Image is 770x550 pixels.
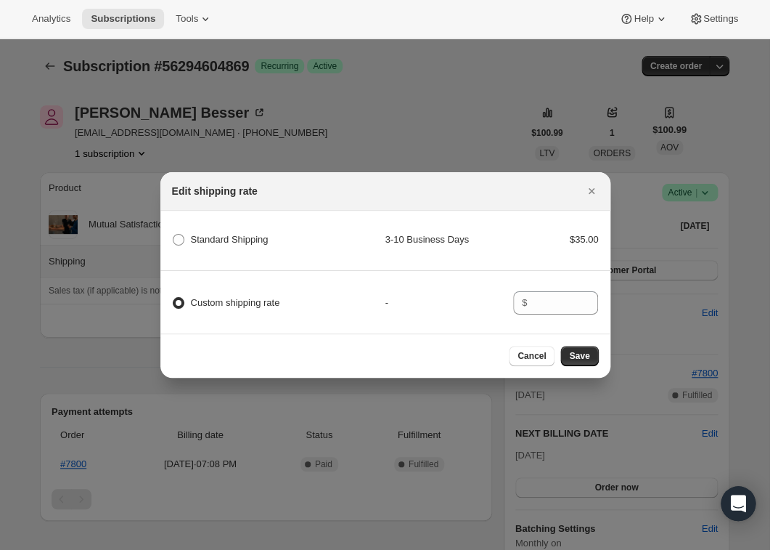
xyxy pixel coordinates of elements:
[385,232,513,247] div: 3-10 Business Days
[82,9,164,29] button: Subscriptions
[569,350,589,362] span: Save
[176,13,198,25] span: Tools
[721,486,755,521] div: Open Intercom Messenger
[513,232,599,247] div: $35.00
[91,13,155,25] span: Subscriptions
[167,9,221,29] button: Tools
[703,13,738,25] span: Settings
[634,13,653,25] span: Help
[610,9,676,29] button: Help
[191,297,280,308] span: Custom shipping rate
[517,350,546,362] span: Cancel
[560,346,598,366] button: Save
[385,296,513,310] div: -
[191,234,269,245] span: Standard Shipping
[23,9,79,29] button: Analytics
[32,13,70,25] span: Analytics
[581,181,602,201] button: Close
[172,184,258,198] h2: Edit shipping rate
[509,346,554,366] button: Cancel
[522,297,527,308] span: $
[680,9,747,29] button: Settings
